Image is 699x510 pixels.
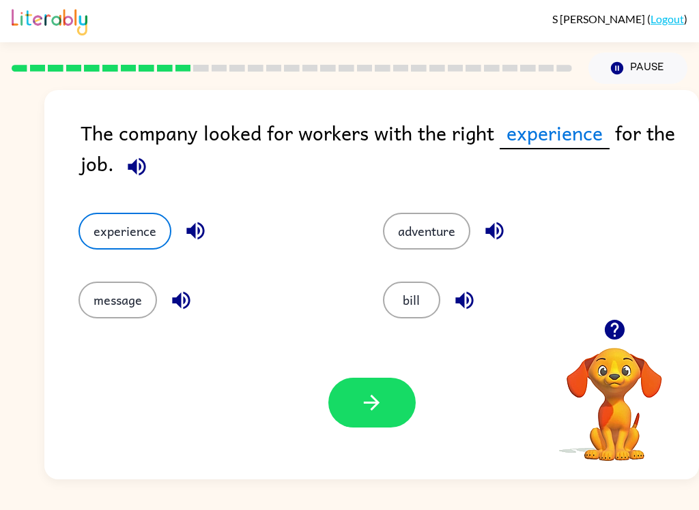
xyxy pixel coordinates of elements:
[79,213,171,250] button: experience
[79,282,157,318] button: message
[500,117,610,149] span: experience
[552,12,687,25] div: ( )
[383,213,470,250] button: adventure
[651,12,684,25] a: Logout
[383,282,440,318] button: bill
[81,117,699,185] div: The company looked for workers with the right for the job.
[12,5,87,35] img: Literably
[588,52,687,84] button: Pause
[552,12,647,25] span: S [PERSON_NAME]
[546,327,683,463] video: Your browser must support playing .mp4 files to use Literably. Please try using another browser.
